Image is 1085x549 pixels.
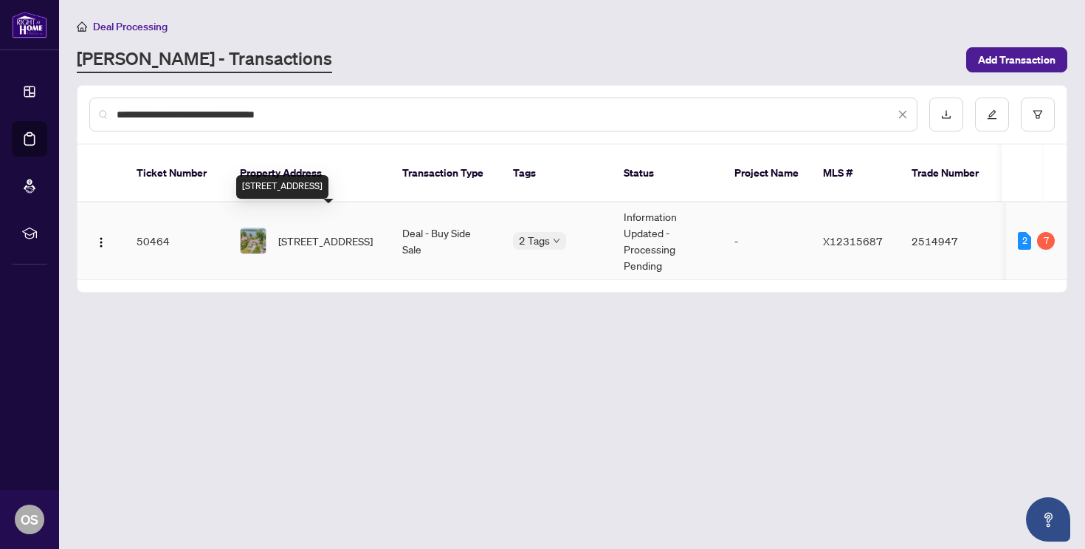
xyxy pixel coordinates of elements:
th: Transaction Type [390,145,501,202]
img: thumbnail-img [241,228,266,253]
span: X12315687 [823,234,883,248]
span: download [941,109,951,120]
span: Deal Processing [93,20,168,33]
span: edit [987,109,997,120]
button: Add Transaction [966,47,1067,72]
div: [STREET_ADDRESS] [236,175,328,199]
span: filter [1033,109,1043,120]
th: MLS # [811,145,900,202]
span: [STREET_ADDRESS] [278,233,373,249]
button: download [929,98,963,132]
img: Logo [95,236,107,248]
td: Deal - Buy Side Sale [390,202,501,280]
span: 2 Tags [519,232,550,249]
span: Add Transaction [978,48,1055,72]
td: Information Updated - Processing Pending [612,202,723,280]
button: edit [975,98,1009,132]
span: down [553,237,560,245]
div: 2 [1018,232,1031,250]
div: 7 [1037,232,1055,250]
th: Property Address [228,145,390,202]
th: Project Name [723,145,811,202]
span: home [77,21,87,32]
button: Open asap [1026,497,1070,542]
td: 2514947 [900,202,1003,280]
span: OS [21,509,38,530]
a: [PERSON_NAME] - Transactions [77,47,332,73]
th: Trade Number [900,145,1003,202]
th: Status [612,145,723,202]
span: close [898,109,908,120]
th: Tags [501,145,612,202]
td: - [723,202,811,280]
img: logo [12,11,47,38]
button: Logo [89,229,113,253]
td: 50464 [125,202,228,280]
button: filter [1021,98,1055,132]
th: Ticket Number [125,145,228,202]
